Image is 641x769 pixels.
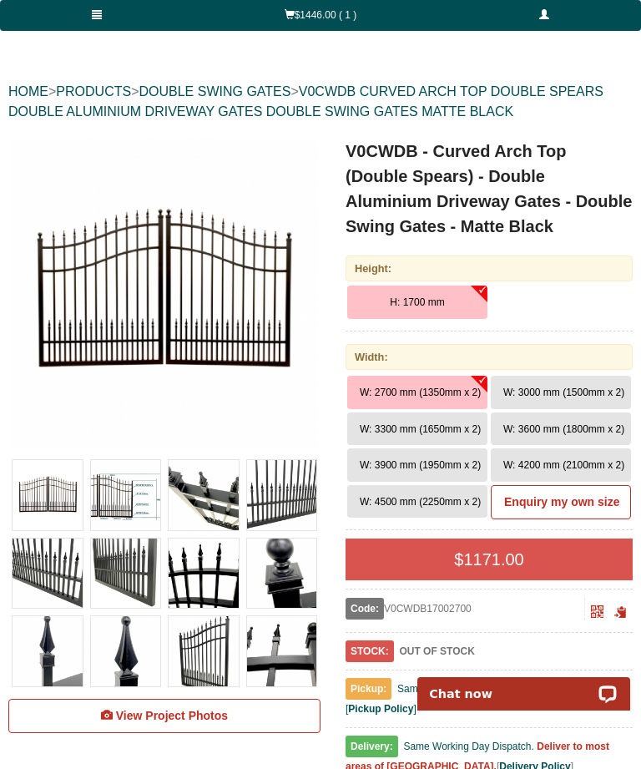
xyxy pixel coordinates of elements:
[614,606,627,619] span: Click to copy the URL
[347,448,487,482] button: W: 3900 mm (1950mm x 2)
[360,423,481,435] span: W: 3300 mm (1650mm x 2)
[91,539,161,609] img: V0CWDB - Curved Arch Top (Double Spears) - Double Aluminium Driveway Gates - Double Swing Gates -...
[116,709,228,722] span: View Project Photos
[139,84,290,99] a: DOUBLE SWING GATES
[346,598,585,620] div: V0CWDB17002700
[399,645,474,657] b: OUT OF STOCK
[346,598,384,620] span: Code:
[169,539,239,609] img: V0CWDB - Curved Arch Top (Double Spears) - Double Aluminium Driveway Gates - Double Swing Gates -...
[360,459,481,471] span: W: 3900 mm (1950mm x 2)
[169,616,239,686] img: V0CWDB - Curved Arch Top (Double Spears) - Double Aluminium Driveway Gates - Double Swing Gates -...
[247,539,317,609] img: V0CWDB - Curved Arch Top (Double Spears) - Double Aluminium Driveway Gates - Double Swing Gates -...
[346,640,394,662] span: STOCK:
[346,344,633,370] div: Width:
[491,376,631,409] button: W: 3000 mm (1500mm x 2)
[91,616,161,686] img: V0CWDB - Curved Arch Top (Double Spears) - Double Aluminium Driveway Gates - Double Swing Gates -...
[491,448,631,482] button: W: 4200 mm (2100mm x 2)
[8,65,633,139] div: > > >
[360,496,481,508] span: W: 4500 mm (2250mm x 2)
[91,460,161,530] img: V0CWDB - Curved Arch Top (Double Spears) - Double Aluminium Driveway Gates - Double Swing Gates -...
[504,495,619,508] b: Enquiry my own size
[347,286,487,319] button: H: 1700 mm
[8,84,48,99] a: HOME
[346,678,391,700] span: Pickup:
[347,485,487,519] button: W: 4500 mm (2250mm x 2)
[491,485,631,520] a: Enquiry my own size
[347,376,487,409] button: W: 2700 mm (1350mm x 2)
[360,387,481,398] span: W: 2700 mm (1350mm x 2)
[13,539,83,609] img: V0CWDB - Curved Arch Top (Double Spears) - Double Aluminium Driveway Gates - Double Swing Gates -...
[169,460,239,530] img: V0CWDB - Curved Arch Top (Double Spears) - Double Aluminium Driveway Gates - Double Swing Gates -...
[503,387,624,398] span: W: 3000 mm (1500mm x 2)
[347,412,487,446] button: W: 3300 mm (1650mm x 2)
[346,539,633,580] div: $
[463,550,523,569] span: 1171.00
[247,460,317,530] img: V0CWDB - Curved Arch Top (Double Spears) - Double Aluminium Driveway Gates - Double Swing Gates -...
[346,736,398,757] span: Delivery:
[56,84,131,99] a: PRODUCTS
[503,459,624,471] span: W: 4200 mm (2100mm x 2)
[491,412,631,446] button: W: 3600 mm (1800mm x 2)
[13,616,83,686] img: V0CWDB - Curved Arch Top (Double Spears) - Double Aluminium Driveway Gates - Double Swing Gates -...
[346,255,633,281] div: Height:
[591,608,603,620] a: Click to enlarge and scan to share.
[348,703,413,715] a: Pickup Policy
[247,616,317,686] img: V0CWDB - Curved Arch Top (Double Spears) - Double Aluminium Driveway Gates - Double Swing Gates -...
[503,423,624,435] span: W: 3600 mm (1800mm x 2)
[10,139,319,448] img: V0CWDB - Curved Arch Top (Double Spears) - Double Aluminium Driveway Gates - Double Swing Gates -...
[403,741,534,752] span: Same Working Day Dispatch.
[8,699,320,734] a: View Project Photos
[390,296,444,308] span: H: 1700 mm
[406,658,641,711] iframe: LiveChat chat widget
[8,84,603,119] a: V0CWDB CURVED ARCH TOP DOUBLE SPEARS DOUBLE ALUMINIUM DRIVEWAY GATES DOUBLE SWING GATES MATTE BLACK
[13,460,83,530] img: V0CWDB - Curved Arch Top (Double Spears) - Double Aluminium Driveway Gates - Double Swing Gates -...
[346,139,633,239] h1: V0CWDB - Curved Arch Top (Double Spears) - Double Aluminium Driveway Gates - Double Swing Gates -...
